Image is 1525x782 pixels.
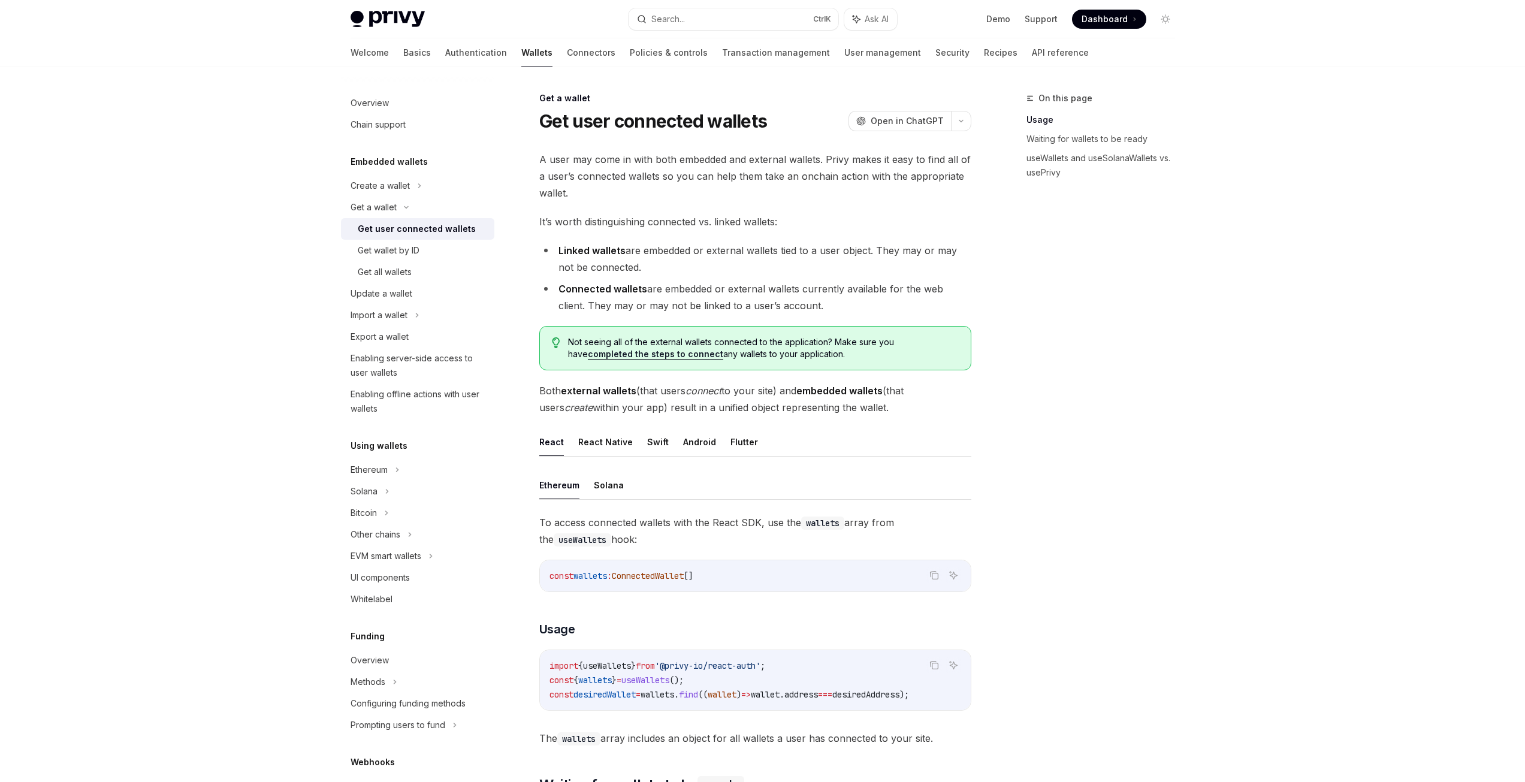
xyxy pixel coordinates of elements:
[1026,129,1185,149] a: Waiting for wallets to be ready
[351,527,400,542] div: Other chains
[351,11,425,28] img: light logo
[832,689,899,700] span: desiredAddress
[612,570,684,581] span: ConnectedWallet
[351,570,410,585] div: UI components
[341,92,494,114] a: Overview
[539,730,971,747] span: The array includes an object for all wallets a user has connected to your site.
[641,689,674,700] span: wallets
[679,689,698,700] span: find
[341,261,494,283] a: Get all wallets
[351,286,412,301] div: Update a wallet
[760,660,765,671] span: ;
[844,38,921,67] a: User management
[351,439,407,453] h5: Using wallets
[1156,10,1175,29] button: Toggle dark mode
[669,675,684,686] span: ();
[358,243,419,258] div: Get wallet by ID
[631,660,636,671] span: }
[539,92,971,104] div: Get a wallet
[1072,10,1146,29] a: Dashboard
[578,675,612,686] span: wallets
[341,384,494,419] a: Enabling offline actions with user wallets
[655,660,760,671] span: '@privy-io/react-auth'
[358,265,412,279] div: Get all wallets
[557,732,600,745] code: wallets
[629,8,838,30] button: Search...CtrlK
[636,689,641,700] span: =
[684,570,693,581] span: []
[351,653,389,668] div: Overview
[341,348,494,384] a: Enabling server-side access to user wallets
[539,280,971,314] li: are embedded or external wallets currently available for the web client. They may or may not be l...
[549,675,573,686] span: const
[445,38,507,67] a: Authentication
[341,588,494,610] a: Whitelabel
[558,283,647,295] strong: Connected wallets
[784,689,818,700] span: address
[351,592,392,606] div: Whitelabel
[568,336,958,360] span: Not seeing all of the external wallets connected to the application? Make sure you have any walle...
[722,38,830,67] a: Transaction management
[567,38,615,67] a: Connectors
[1026,149,1185,182] a: useWallets and useSolanaWallets vs. usePrivy
[351,549,421,563] div: EVM smart wallets
[549,689,573,700] span: const
[751,689,780,700] span: wallet
[796,385,883,397] strong: embedded wallets
[351,179,410,193] div: Create a wallet
[549,660,578,671] span: import
[708,689,736,700] span: wallet
[871,115,944,127] span: Open in ChatGPT
[539,621,575,638] span: Usage
[573,570,607,581] span: wallets
[539,110,768,132] h1: Get user connected wallets
[539,242,971,276] li: are embedded or external wallets tied to a user object. They may or may not be connected.
[651,12,685,26] div: Search...
[1082,13,1128,25] span: Dashboard
[1032,38,1089,67] a: API reference
[539,428,564,456] button: React
[351,718,445,732] div: Prompting users to fund
[594,471,624,499] button: Solana
[818,689,832,700] span: ===
[588,349,723,360] a: completed the steps to connect
[351,351,487,380] div: Enabling server-side access to user wallets
[358,222,476,236] div: Get user connected wallets
[578,660,583,671] span: {
[341,114,494,135] a: Chain support
[865,13,889,25] span: Ask AI
[813,14,831,24] span: Ctrl K
[561,385,636,397] strong: external wallets
[558,244,626,256] strong: Linked wallets
[583,660,631,671] span: useWallets
[617,675,621,686] span: =
[674,689,679,700] span: .
[351,330,409,344] div: Export a wallet
[552,337,560,348] svg: Tip
[801,517,844,530] code: wallets
[351,755,395,769] h5: Webhooks
[946,657,961,673] button: Ask AI
[351,696,466,711] div: Configuring funding methods
[607,570,612,581] span: :
[899,689,909,700] span: );
[986,13,1010,25] a: Demo
[351,506,377,520] div: Bitcoin
[539,471,579,499] button: Ethereum
[351,38,389,67] a: Welcome
[341,693,494,714] a: Configuring funding methods
[341,283,494,304] a: Update a wallet
[1026,110,1185,129] a: Usage
[984,38,1017,67] a: Recipes
[539,382,971,416] span: Both (that users to your site) and (that users within your app) result in a unified object repres...
[946,567,961,583] button: Ask AI
[741,689,751,700] span: =>
[573,689,636,700] span: desiredWallet
[539,151,971,201] span: A user may come in with both embedded and external wallets. Privy makes it easy to find all of a ...
[539,514,971,548] span: To access connected wallets with the React SDK, use the array from the hook:
[351,463,388,477] div: Ethereum
[926,567,942,583] button: Copy the contents from the code block
[935,38,970,67] a: Security
[351,96,389,110] div: Overview
[730,428,758,456] button: Flutter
